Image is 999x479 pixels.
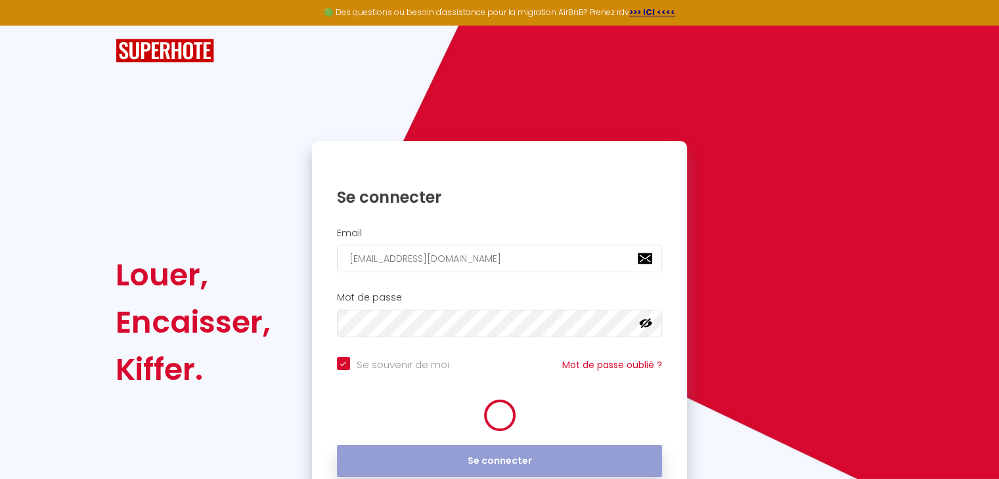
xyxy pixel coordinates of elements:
input: Ton Email [337,245,663,272]
div: Encaisser, [116,299,271,346]
h2: Email [337,228,663,239]
div: Louer, [116,251,271,299]
h2: Mot de passe [337,292,663,303]
a: Mot de passe oublié ? [562,358,662,371]
a: >>> ICI <<<< [629,7,675,18]
img: SuperHote logo [116,39,214,63]
div: Kiffer. [116,346,271,393]
h1: Se connecter [337,187,663,207]
button: Se connecter [337,445,663,478]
